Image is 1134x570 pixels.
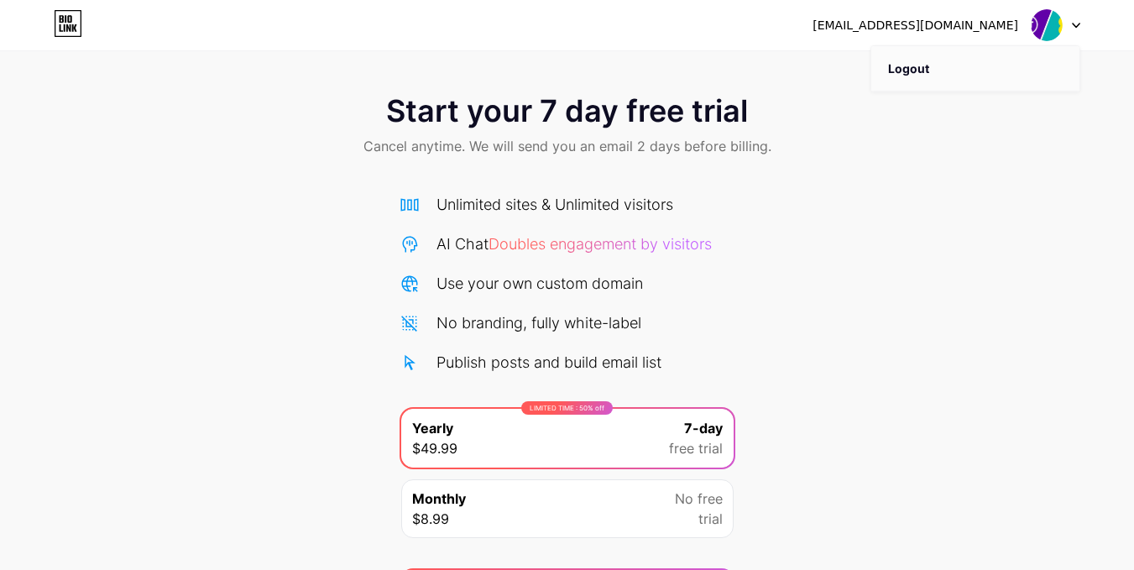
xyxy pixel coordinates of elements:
span: trial [698,509,723,529]
span: Start your 7 day free trial [386,94,748,128]
span: Monthly [412,489,466,509]
div: Use your own custom domain [436,272,643,295]
div: LIMITED TIME : 50% off [521,401,613,415]
div: No branding, fully white-label [436,311,641,334]
div: [EMAIL_ADDRESS][DOMAIN_NAME] [813,17,1018,34]
span: Doubles engagement by visitors [489,235,712,253]
li: Logout [871,46,1079,92]
span: $49.99 [412,438,457,458]
div: AI Chat [436,233,712,255]
div: Unlimited sites & Unlimited visitors [436,193,673,216]
span: 7-day [684,418,723,438]
span: $8.99 [412,509,449,529]
span: Cancel anytime. We will send you an email 2 days before billing. [363,136,771,156]
span: free trial [669,438,723,458]
span: No free [675,489,723,509]
span: Yearly [412,418,453,438]
div: Publish posts and build email list [436,351,661,374]
img: morganryan [1031,9,1063,41]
